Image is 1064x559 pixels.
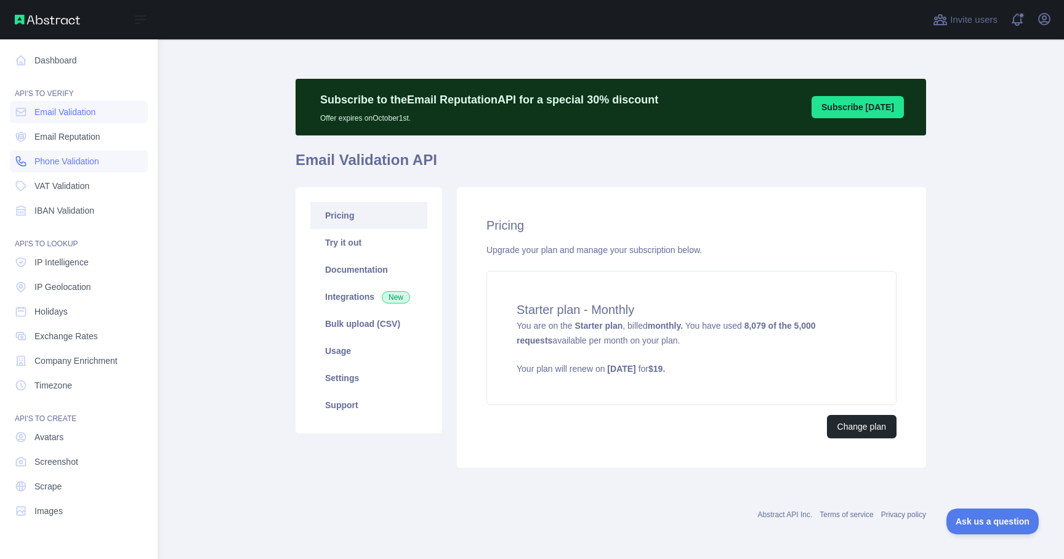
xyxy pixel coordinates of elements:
[10,74,148,99] div: API'S TO VERIFY
[648,321,683,331] strong: monthly.
[382,291,410,304] span: New
[10,224,148,249] div: API'S TO LOOKUP
[10,101,148,123] a: Email Validation
[10,126,148,148] a: Email Reputation
[34,355,118,367] span: Company Enrichment
[34,256,89,268] span: IP Intelligence
[34,330,98,342] span: Exchange Rates
[881,510,926,519] a: Privacy policy
[10,150,148,172] a: Phone Validation
[10,251,148,273] a: IP Intelligence
[310,364,427,392] a: Settings
[34,431,63,443] span: Avatars
[34,456,78,468] span: Screenshot
[310,229,427,256] a: Try it out
[10,175,148,197] a: VAT Validation
[607,364,635,374] strong: [DATE]
[812,96,904,118] button: Subscribe [DATE]
[10,399,148,424] div: API'S TO CREATE
[950,13,997,27] span: Invite users
[310,202,427,229] a: Pricing
[296,150,926,180] h1: Email Validation API
[34,155,99,167] span: Phone Validation
[320,91,658,108] p: Subscribe to the Email Reputation API for a special 30 % discount
[10,374,148,396] a: Timezone
[34,204,94,217] span: IBAN Validation
[486,244,897,256] div: Upgrade your plan and manage your subscription below.
[10,500,148,522] a: Images
[34,505,63,517] span: Images
[310,392,427,419] a: Support
[310,283,427,310] a: Integrations New
[310,337,427,364] a: Usage
[34,106,95,118] span: Email Validation
[310,256,427,283] a: Documentation
[34,180,89,192] span: VAT Validation
[486,217,897,234] h2: Pricing
[820,510,873,519] a: Terms of service
[10,199,148,222] a: IBAN Validation
[758,510,813,519] a: Abstract API Inc.
[10,300,148,323] a: Holidays
[517,321,816,345] strong: 8,079 of the 5,000 requests
[517,301,866,318] h4: Starter plan - Monthly
[517,363,866,375] p: Your plan will renew on for
[34,281,91,293] span: IP Geolocation
[946,509,1039,534] iframe: Toggle Customer Support
[827,415,897,438] button: Change plan
[10,350,148,372] a: Company Enrichment
[320,108,658,123] p: Offer expires on October 1st.
[34,131,100,143] span: Email Reputation
[10,451,148,473] a: Screenshot
[310,310,427,337] a: Bulk upload (CSV)
[10,325,148,347] a: Exchange Rates
[15,15,80,25] img: Abstract API
[10,49,148,71] a: Dashboard
[34,305,68,318] span: Holidays
[574,321,623,331] strong: Starter plan
[10,475,148,497] a: Scrape
[34,480,62,493] span: Scrape
[517,321,866,375] span: You are on the , billed You have used available per month on your plan.
[10,276,148,298] a: IP Geolocation
[930,10,1000,30] button: Invite users
[648,364,665,374] strong: $ 19 .
[34,379,72,392] span: Timezone
[10,426,148,448] a: Avatars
